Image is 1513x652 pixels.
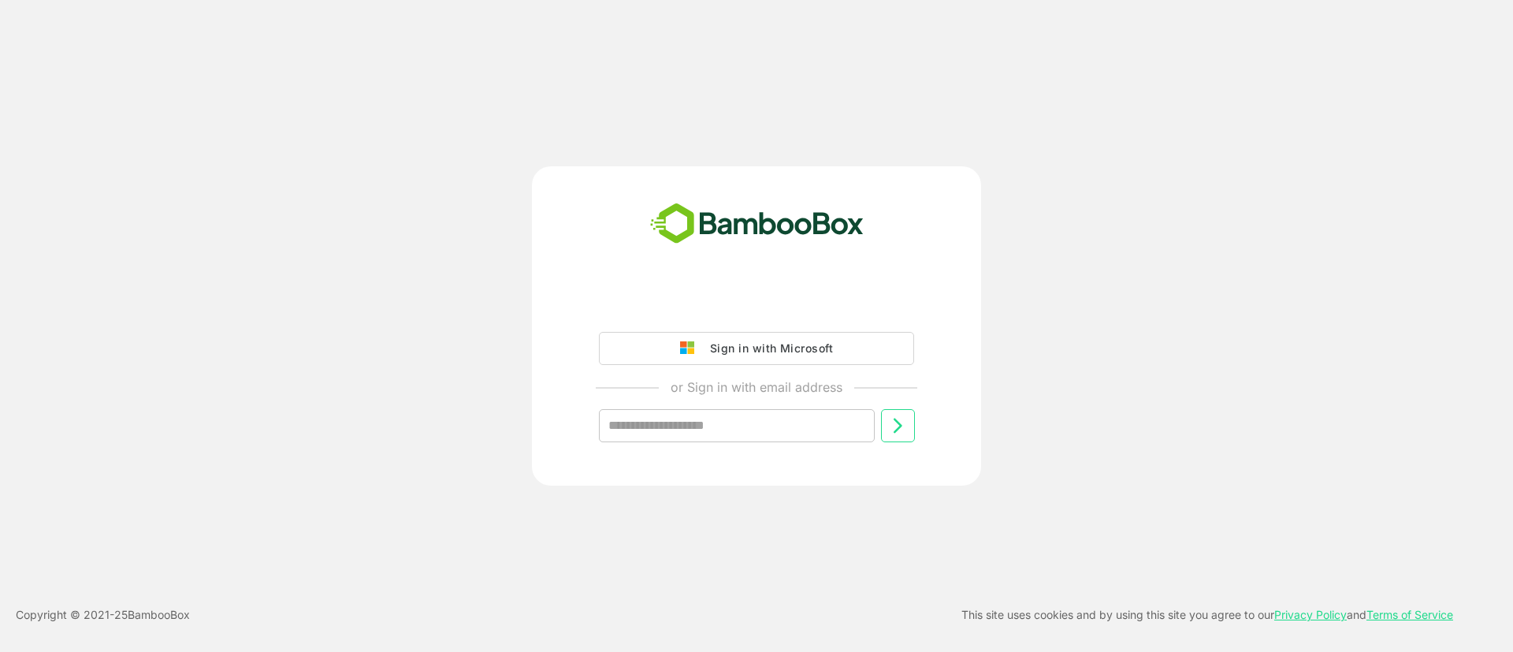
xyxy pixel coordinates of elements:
[961,605,1453,624] p: This site uses cookies and by using this site you agree to our and
[671,378,842,397] p: or Sign in with email address
[641,198,872,250] img: bamboobox
[599,332,914,365] button: Sign in with Microsoft
[680,341,702,356] img: google
[16,605,190,624] p: Copyright © 2021- 25 BambooBox
[1274,608,1347,621] a: Privacy Policy
[1366,608,1453,621] a: Terms of Service
[702,338,833,359] div: Sign in with Microsoft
